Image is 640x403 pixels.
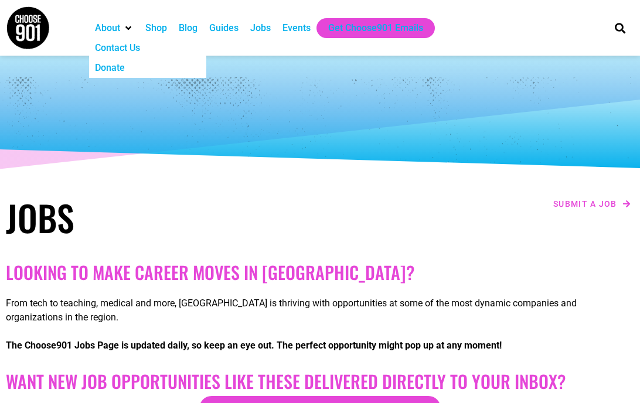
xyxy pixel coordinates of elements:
[328,21,423,35] a: Get Choose901 Emails
[95,61,125,75] a: Donate
[6,340,502,351] strong: The Choose901 Jobs Page is updated daily, so keep an eye out. The perfect opportunity might pop u...
[95,41,140,55] a: Contact Us
[89,18,598,38] nav: Main nav
[6,296,634,325] p: From tech to teaching, medical and more, [GEOGRAPHIC_DATA] is thriving with opportunities at some...
[145,21,167,35] a: Shop
[553,200,617,208] span: Submit a job
[6,371,634,392] h2: Want New Job Opportunities like these Delivered Directly to your Inbox?
[282,21,311,35] a: Events
[6,262,634,283] h2: Looking to make career moves in [GEOGRAPHIC_DATA]?
[179,21,198,35] a: Blog
[6,196,314,238] h1: Jobs
[209,21,239,35] a: Guides
[611,18,630,37] div: Search
[95,21,120,35] a: About
[89,18,139,38] div: About
[550,196,634,211] a: Submit a job
[250,21,271,35] a: Jobs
